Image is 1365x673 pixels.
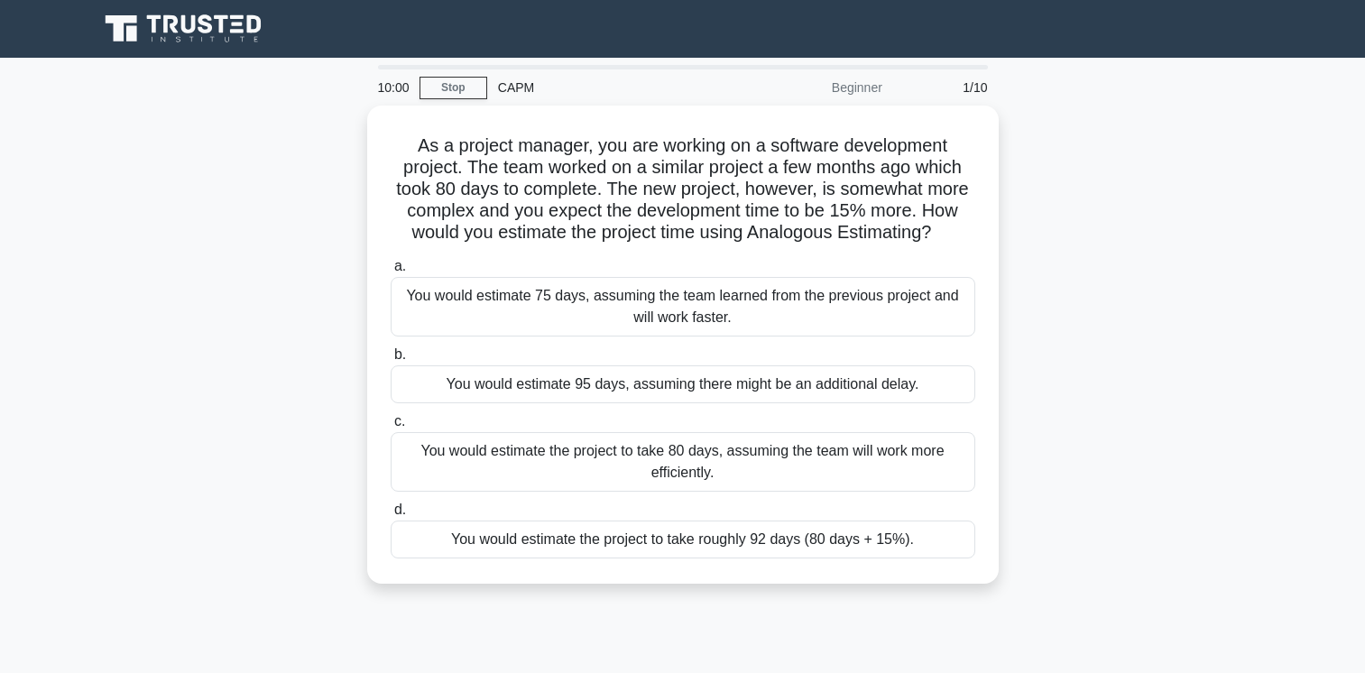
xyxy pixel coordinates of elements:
a: Stop [420,77,487,99]
h5: As a project manager, you are working on a software development project. The team worked on a sim... [389,134,977,244]
span: d. [394,502,406,517]
div: You would estimate 95 days, assuming there might be an additional delay. [391,365,975,403]
div: You would estimate 75 days, assuming the team learned from the previous project and will work fas... [391,277,975,336]
div: 10:00 [367,69,420,106]
div: Beginner [735,69,893,106]
div: 1/10 [893,69,999,106]
div: You would estimate the project to take roughly 92 days (80 days + 15%). [391,521,975,558]
div: You would estimate the project to take 80 days, assuming the team will work more efficiently. [391,432,975,492]
span: a. [394,258,406,273]
div: CAPM [487,69,735,106]
span: c. [394,413,405,429]
span: b. [394,346,406,362]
